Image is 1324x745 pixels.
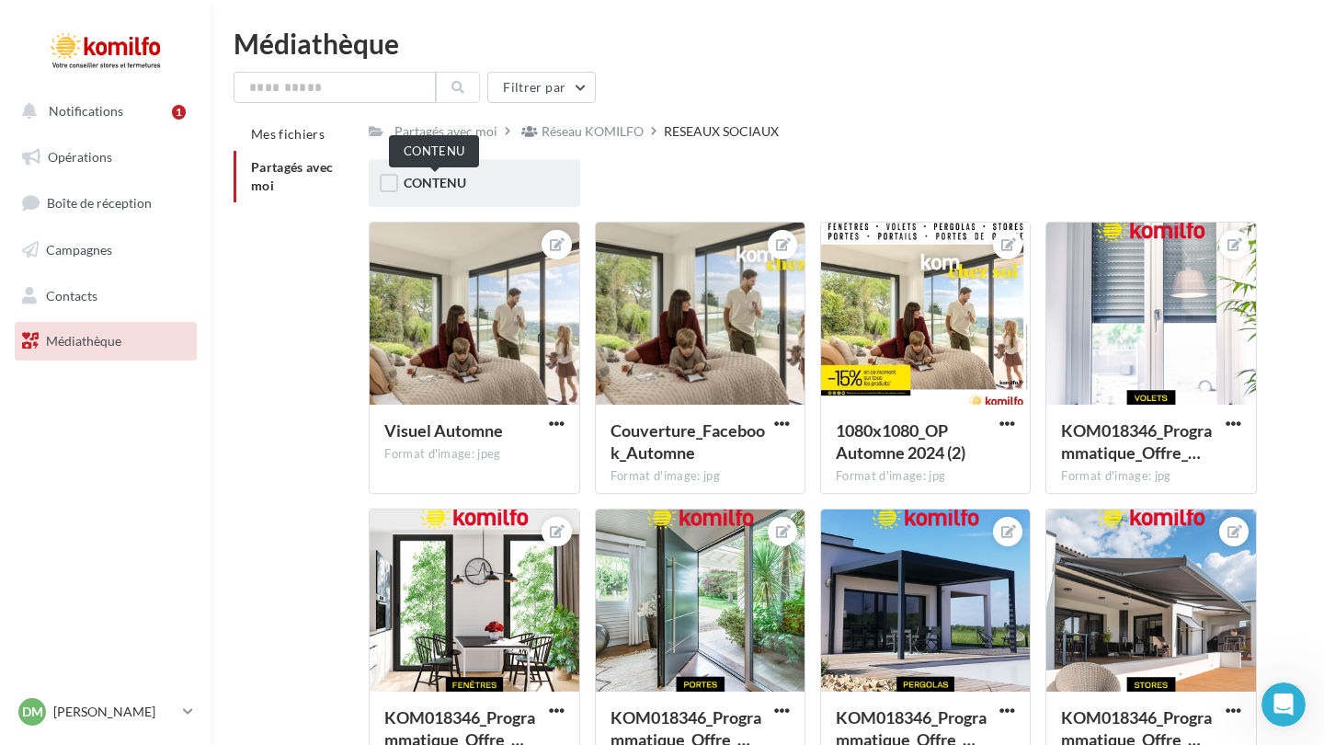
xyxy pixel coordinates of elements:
[71,439,231,476] a: Remplir mes infos
[15,694,197,729] a: DM [PERSON_NAME]
[11,183,200,223] a: Boîte de réception
[11,277,200,315] a: Contacts
[71,424,320,476] div: Remplir mes infos
[611,468,790,485] div: Format d'image: jpg
[71,513,257,533] button: Marquer comme terminée
[46,242,112,258] span: Campagnes
[71,631,312,668] div: Vérifiez vos champs de personnalisation
[46,333,121,349] span: Médiathèque
[46,287,97,303] span: Contacts
[48,149,112,165] span: Opérations
[251,159,334,193] span: Partagés avec moi
[26,73,342,139] div: Débuter avec les campagnes publicitaires
[323,8,356,41] div: Fermer
[80,163,337,180] a: [EMAIL_ADDRESS][DOMAIN_NAME]
[487,72,596,103] button: Filtrer par
[47,195,152,211] span: Boîte de réception
[34,625,334,668] div: 3Vérifiez vos champs de personnalisation
[664,122,779,141] div: RESEAUX SOCIAUX
[34,315,334,359] div: 1Renseignez vos informations obligatoires
[234,29,1302,57] div: Médiathèque
[71,387,237,421] b: Informations personnelles
[11,92,193,131] button: Notifications 1
[389,135,479,167] div: CONTENU
[22,703,43,721] span: DM
[11,231,200,269] a: Campagnes
[49,103,123,119] span: Notifications
[542,122,644,141] div: Réseau KOMILFO
[34,555,334,584] div: 2Renseignez un moyen de paiement
[11,138,200,177] a: Opérations
[26,139,342,183] div: Suivez ce pas à pas et si besoin, écrivez-nous à
[71,368,274,402] b: Gérer mon compte >
[611,420,765,463] span: Couverture_Facebook_Automne
[119,200,286,218] div: Service-Client de Digitaleo
[224,244,349,263] p: Environ 12 minutes
[1261,682,1306,727] iframe: Intercom live chat
[394,122,497,141] div: Partagés avec moi
[836,468,1015,485] div: Format d'image: jpg
[172,105,186,120] div: 1
[53,703,176,721] p: [PERSON_NAME]
[836,420,965,463] span: 1080x1080_OP Automne 2024 (2)
[82,194,111,223] img: Profile image for Service-Client
[11,322,200,361] a: Médiathèque
[71,366,320,424] div: Aller dans l'onglet " ".
[251,126,325,142] span: Mes fichiers
[1061,420,1212,463] span: KOM018346_Programmatique_Offre_Bienvenue_Carrousel_1080x1080_D
[71,322,312,359] div: Renseignez vos informations obligatoires
[12,7,47,42] button: go back
[384,420,503,441] span: Visuel Automne
[1061,468,1240,485] div: Format d'image: jpg
[18,244,74,263] p: 5 étapes
[384,446,564,463] div: Format d'image: jpeg
[404,175,466,190] span: CONTENU
[71,561,312,579] div: Renseignez un moyen de paiement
